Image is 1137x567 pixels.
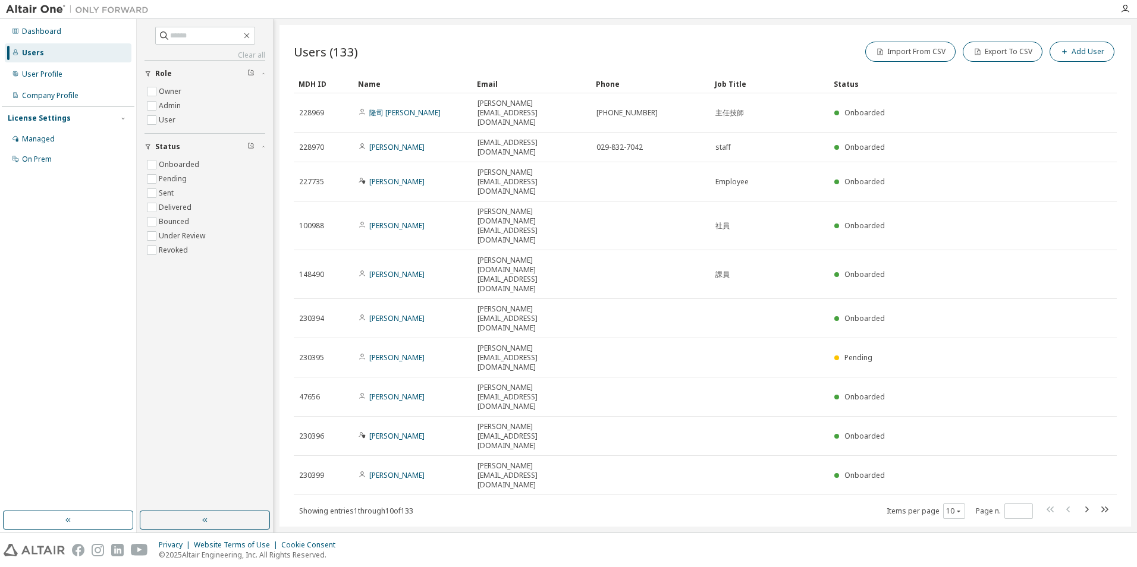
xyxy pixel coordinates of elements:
span: [PERSON_NAME][DOMAIN_NAME][EMAIL_ADDRESS][DOMAIN_NAME] [478,207,586,245]
span: 228970 [299,143,324,152]
span: [PERSON_NAME][EMAIL_ADDRESS][DOMAIN_NAME] [478,422,586,451]
div: Managed [22,134,55,144]
span: Onboarded [844,177,885,187]
span: Onboarded [844,431,885,441]
label: Onboarded [159,157,202,172]
div: On Prem [22,155,52,164]
div: License Settings [8,114,71,123]
span: Users (133) [294,43,358,60]
div: Job Title [715,74,824,93]
p: © 2025 Altair Engineering, Inc. All Rights Reserved. [159,550,343,560]
span: [PERSON_NAME][EMAIL_ADDRESS][DOMAIN_NAME] [478,344,586,372]
div: Company Profile [22,91,78,100]
div: Email [477,74,586,93]
span: Onboarded [844,108,885,118]
span: staff [715,143,731,152]
span: Employee [715,177,749,187]
span: [PERSON_NAME][EMAIL_ADDRESS][DOMAIN_NAME] [478,168,586,196]
label: Owner [159,84,184,99]
button: 10 [946,506,962,516]
span: 課員 [715,270,730,279]
span: Showing entries 1 through 10 of 133 [299,506,413,516]
button: Role [145,61,265,87]
span: Items per page [887,503,965,519]
span: Onboarded [844,392,885,402]
button: Add User [1050,42,1114,62]
img: Altair One [6,4,155,15]
label: Admin [159,99,183,113]
span: 230396 [299,431,324,441]
span: [EMAIL_ADDRESS][DOMAIN_NAME] [478,138,586,157]
a: 隆司 [PERSON_NAME] [369,108,441,118]
button: Export To CSV [963,42,1042,62]
span: Onboarded [844,220,885,231]
span: Status [155,142,180,152]
div: Dashboard [22,27,61,36]
a: [PERSON_NAME] [369,220,425,231]
span: 029-832-7042 [596,143,643,152]
a: [PERSON_NAME] [369,392,425,402]
a: [PERSON_NAME] [369,431,425,441]
span: Onboarded [844,269,885,279]
button: Status [145,134,265,160]
span: Pending [844,352,872,363]
span: Onboarded [844,470,885,480]
span: Role [155,69,172,78]
span: 230394 [299,314,324,323]
span: Clear filter [247,142,255,152]
a: [PERSON_NAME] [369,177,425,187]
span: 148490 [299,270,324,279]
div: Users [22,48,44,58]
img: instagram.svg [92,544,104,556]
a: [PERSON_NAME] [369,142,425,152]
span: Onboarded [844,313,885,323]
img: linkedin.svg [111,544,124,556]
label: Under Review [159,229,208,243]
img: facebook.svg [72,544,84,556]
a: [PERSON_NAME] [369,470,425,480]
button: Import From CSV [865,42,956,62]
a: [PERSON_NAME] [369,352,425,363]
span: 227735 [299,177,324,187]
div: Status [834,74,1055,93]
img: altair_logo.svg [4,544,65,556]
a: [PERSON_NAME] [369,269,425,279]
span: [PERSON_NAME][EMAIL_ADDRESS][DOMAIN_NAME] [478,461,586,490]
label: Bounced [159,215,191,229]
label: Delivered [159,200,194,215]
span: [PERSON_NAME][EMAIL_ADDRESS][DOMAIN_NAME] [478,99,586,127]
a: Clear all [145,51,265,60]
span: [PHONE_NUMBER] [596,108,658,118]
span: 47656 [299,392,320,402]
label: Pending [159,172,189,186]
span: 社員 [715,221,730,231]
div: User Profile [22,70,62,79]
span: 100988 [299,221,324,231]
label: User [159,113,178,127]
a: [PERSON_NAME] [369,313,425,323]
span: 主任技師 [715,108,744,118]
div: Phone [596,74,705,93]
div: Website Terms of Use [194,540,281,550]
label: Revoked [159,243,190,257]
div: Privacy [159,540,194,550]
span: [PERSON_NAME][EMAIL_ADDRESS][DOMAIN_NAME] [478,383,586,411]
div: MDH ID [299,74,348,93]
label: Sent [159,186,176,200]
span: [PERSON_NAME][DOMAIN_NAME][EMAIL_ADDRESS][DOMAIN_NAME] [478,256,586,294]
div: Name [358,74,467,93]
span: Clear filter [247,69,255,78]
span: 230399 [299,471,324,480]
span: 228969 [299,108,324,118]
span: [PERSON_NAME][EMAIL_ADDRESS][DOMAIN_NAME] [478,304,586,333]
span: Onboarded [844,142,885,152]
div: Cookie Consent [281,540,343,550]
span: 230395 [299,353,324,363]
img: youtube.svg [131,544,148,556]
span: Page n. [976,503,1033,519]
